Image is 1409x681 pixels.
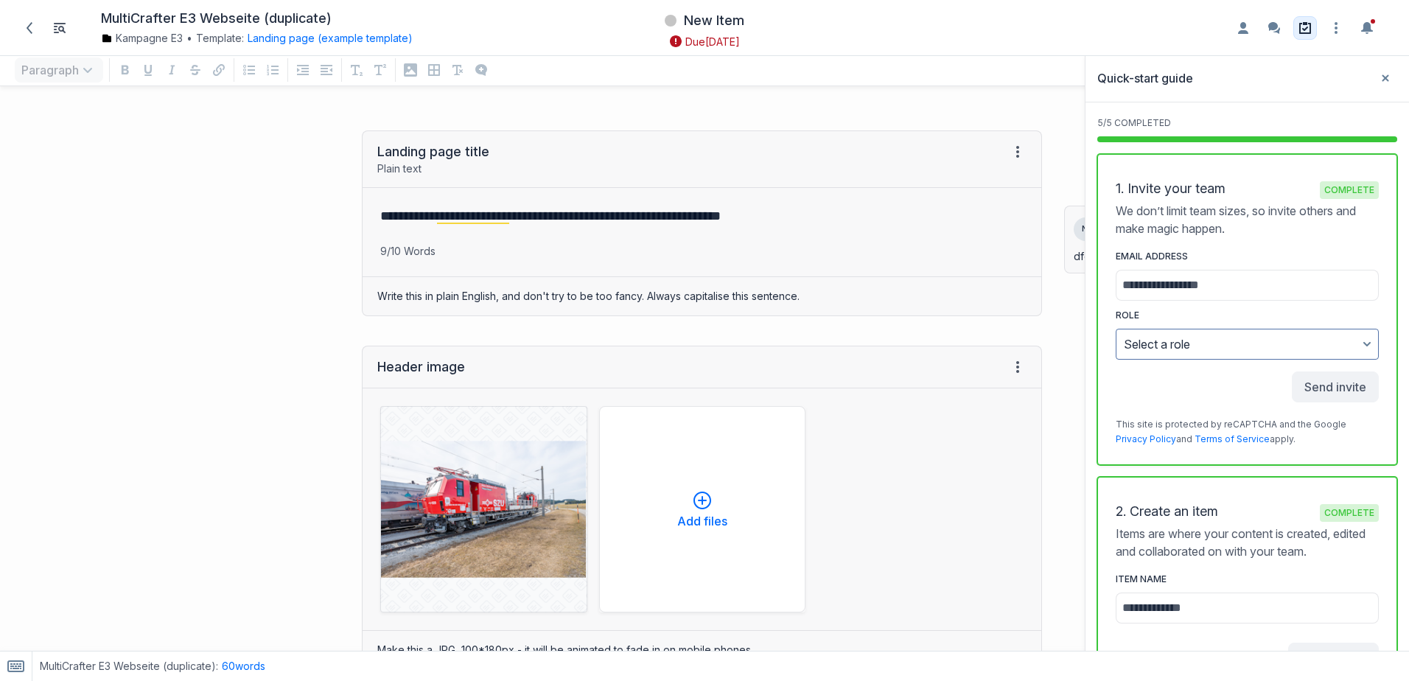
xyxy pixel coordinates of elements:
[1116,181,1379,199] div: 1. Invite your team
[1116,525,1379,560] p: Items are where your content is created, edited and collaborated on with your team.
[12,55,106,85] div: Paragraph
[1320,181,1379,199] span: Complete
[363,277,1041,315] div: Write this in plain English, and don't try to be too fancy. Always capitalise this sentence.
[101,31,465,46] div: Template:
[1074,249,1276,264] p: dfd dfsdfdf
[1116,308,1379,323] label: Role
[1320,504,1379,522] span: Complete
[101,10,332,27] h1: MultiCrafter E3 Webseite (duplicate)
[363,631,1041,669] div: Make this a JPG, 100*180px - it will be animated to fade in on mobile phones.
[1116,202,1379,237] p: We don’t limit team sizes, so invite others and make magic happen.
[1116,433,1176,444] a: Privacy Policy
[662,7,747,34] button: New Item
[1064,206,1285,273] div: NI[PERSON_NAME]5 hours agodfd dfsdfdf
[1262,16,1286,40] button: Enable the commenting sidebar
[377,162,422,175] span: Plain text
[377,358,465,376] div: Header image
[40,659,218,674] span: MultiCrafter E3 Webseite (duplicate) :
[101,31,183,46] a: Kampagne E3
[363,244,1041,259] p: 9/10 Words
[685,35,740,48] span: Due
[1195,433,1270,444] a: Terms of Service
[1124,337,1190,352] span: Select a role
[248,31,413,46] button: Landing page (example template)
[1116,329,1379,360] button: Select a role
[705,35,740,49] span: [DATE]
[186,31,192,46] span: •
[1116,572,1379,587] label: Item name
[48,16,71,40] button: Toggle Item List
[1097,117,1171,128] span: 5/5 completed
[222,659,265,674] button: 60words
[17,15,42,41] a: Back
[1355,16,1379,40] button: Toggle the notification sidebar
[1009,358,1027,376] span: Field menu
[677,515,727,527] p: Add files
[670,35,740,49] button: Due[DATE]
[1293,16,1317,40] a: Setup guide
[1116,417,1379,447] div: This site is protected by reCAPTCHA and the Google and apply.
[1097,69,1374,87] h2: Quick-start guide
[1074,217,1097,241] span: NI
[244,31,413,46] div: Landing page (example template)
[1009,143,1027,161] span: Field menu
[377,143,489,161] div: Landing page title
[599,406,805,612] button: Add files
[222,660,265,672] span: 60 words
[684,12,744,29] h3: New Item
[1116,249,1379,264] label: Email address
[1231,16,1255,40] button: Enable the assignees sidebar
[1116,504,1379,522] div: 2. Create an item
[480,7,929,48] div: New ItemDue[DATE]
